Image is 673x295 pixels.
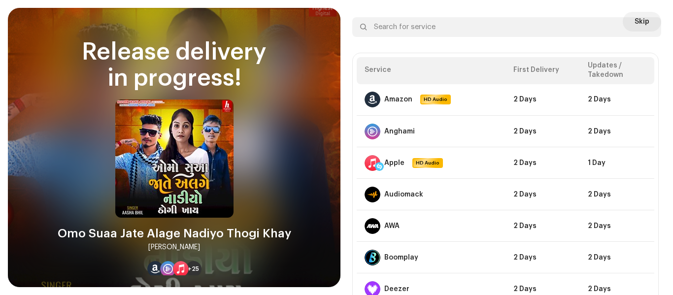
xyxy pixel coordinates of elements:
img: c7938c5b-69f0-4890-b90c-c05a285fa6fe [115,99,234,218]
span: HD Audio [421,96,450,103]
td: 2 Days [505,210,580,242]
div: Boomplay [384,254,418,262]
div: Release delivery in progress! [20,39,329,92]
td: 2 Days [580,179,654,210]
div: Audiomack [384,191,423,198]
div: Deezer [384,285,409,293]
td: 2 Days [505,179,580,210]
div: AWA [384,222,400,230]
span: Skip [635,12,649,32]
td: 2 Days [505,116,580,147]
input: Search for service [352,17,661,37]
span: HD Audio [413,159,442,167]
div: Omo Suaa Jate Alage Nadiyo Thogi Khay [58,226,291,241]
td: 2 Days [580,210,654,242]
td: 2 Days [505,84,580,116]
div: [PERSON_NAME] [148,241,200,253]
td: 1 Day [580,147,654,179]
div: Apple [384,159,404,167]
th: Updates / Takedown [580,57,654,84]
th: First Delivery [505,57,580,84]
button: Skip [623,12,661,32]
td: 2 Days [580,84,654,116]
span: +25 [188,265,199,273]
th: Service [357,57,505,84]
td: 2 Days [505,147,580,179]
td: 2 Days [505,242,580,273]
td: 2 Days [580,242,654,273]
div: Amazon [384,96,412,103]
div: Anghami [384,128,415,135]
td: 2 Days [580,116,654,147]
